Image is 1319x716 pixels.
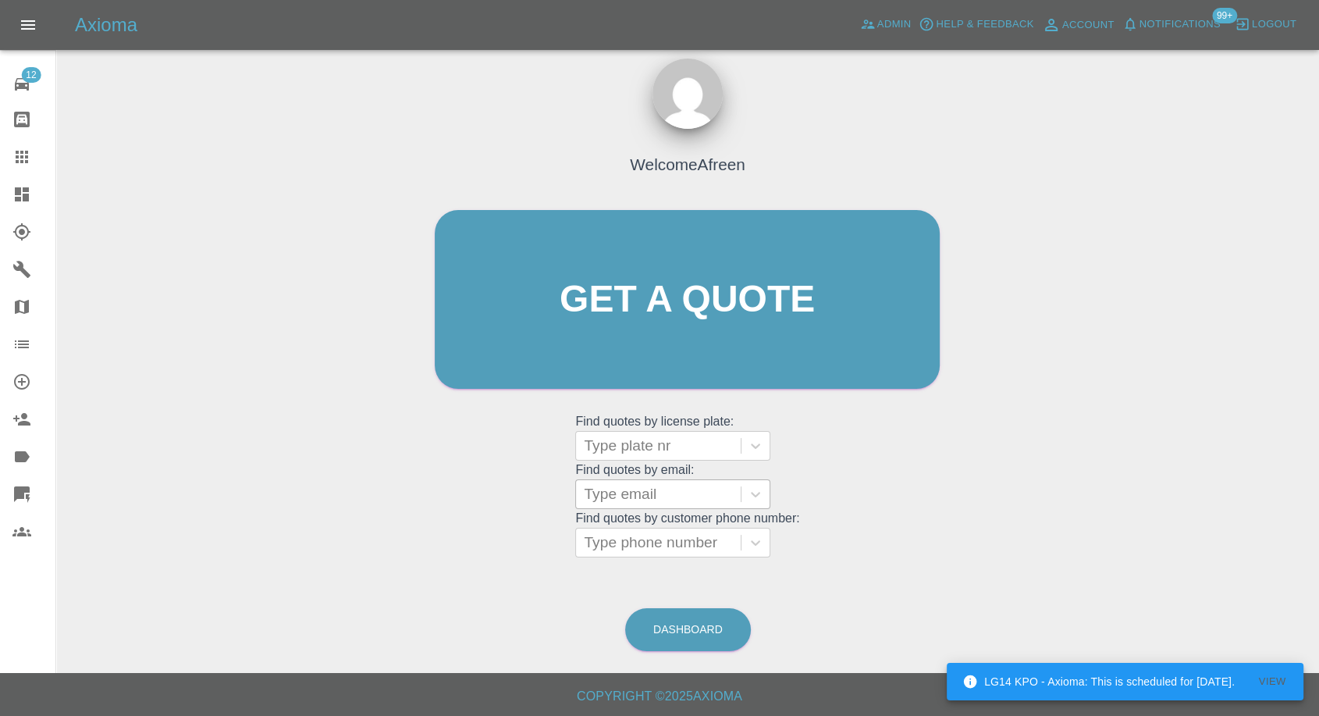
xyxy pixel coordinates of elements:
span: Account [1062,16,1115,34]
img: ... [652,59,723,129]
div: LG14 KPO - Axioma: This is scheduled for [DATE]. [962,668,1235,696]
a: Admin [856,12,915,37]
button: Help & Feedback [915,12,1037,37]
span: 12 [21,67,41,83]
span: 99+ [1212,8,1237,23]
a: Get a quote [435,210,940,389]
grid: Find quotes by license plate: [575,415,799,461]
h6: Copyright © 2025 Axioma [12,686,1307,707]
grid: Find quotes by customer phone number: [575,511,799,557]
button: View [1247,670,1297,694]
span: Logout [1252,16,1296,34]
h5: Axioma [75,12,137,37]
button: Notifications [1118,12,1225,37]
span: Help & Feedback [936,16,1033,34]
button: Logout [1231,12,1300,37]
span: Notifications [1139,16,1221,34]
button: Open drawer [9,6,47,44]
span: Admin [877,16,912,34]
h4: Welcome Afreen [630,152,745,176]
grid: Find quotes by email: [575,463,799,509]
a: Dashboard [625,608,751,651]
a: Account [1038,12,1118,37]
